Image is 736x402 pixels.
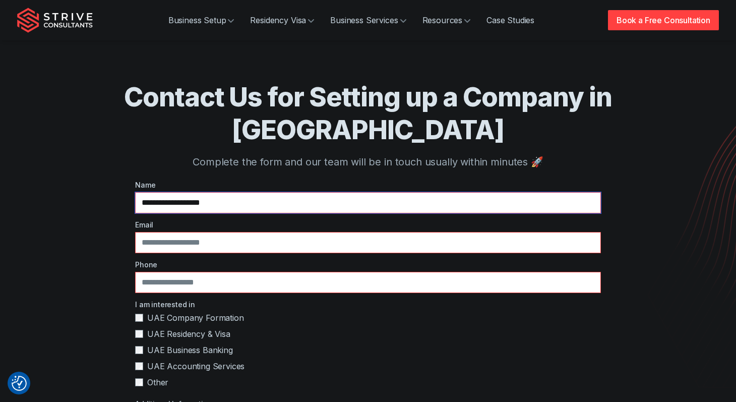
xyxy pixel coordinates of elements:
[57,81,679,146] h1: Contact Us for Setting up a Company in [GEOGRAPHIC_DATA]
[12,376,27,391] img: Revisit consent button
[135,180,601,190] label: Name
[147,360,244,372] span: UAE Accounting Services
[57,154,679,169] p: Complete the form and our team will be in touch usually within minutes 🚀
[135,259,601,270] label: Phone
[242,10,322,30] a: Residency Visa
[147,328,230,340] span: UAE Residency & Visa
[147,344,233,356] span: UAE Business Banking
[147,376,168,388] span: Other
[135,346,143,354] input: UAE Business Banking
[135,378,143,386] input: Other
[17,8,93,33] img: Strive Consultants
[147,312,244,324] span: UAE Company Formation
[322,10,414,30] a: Business Services
[135,314,143,322] input: UAE Company Formation
[135,362,143,370] input: UAE Accounting Services
[478,10,542,30] a: Case Studies
[135,330,143,338] input: UAE Residency & Visa
[135,299,601,310] label: I am interested in
[12,376,27,391] button: Consent Preferences
[135,219,601,230] label: Email
[608,10,719,30] a: Book a Free Consultation
[414,10,479,30] a: Resources
[160,10,242,30] a: Business Setup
